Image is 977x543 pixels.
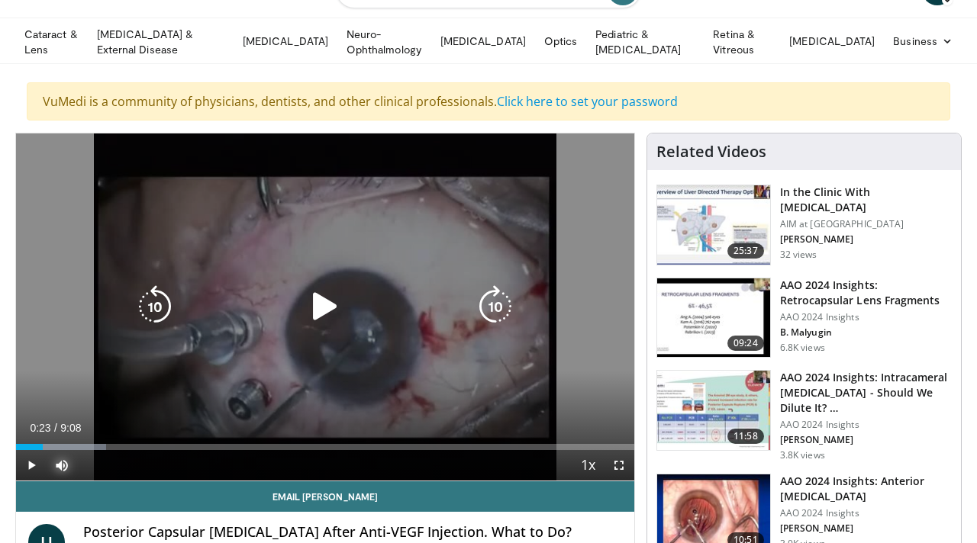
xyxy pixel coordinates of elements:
[573,450,604,480] button: Playback Rate
[657,371,770,450] img: de733f49-b136-4bdc-9e00-4021288efeb7.150x105_q85_crop-smart_upscale.jpg
[780,278,952,308] h3: AAO 2024 Insights: Retrocapsular Lens Fragments
[780,218,952,230] p: AIM at [GEOGRAPHIC_DATA]
[54,422,57,434] span: /
[780,342,825,354] p: 6.8K views
[656,143,766,161] h4: Related Videos
[780,249,817,261] p: 32 views
[780,507,952,519] p: AAO 2024 Insights
[15,27,88,57] a: Cataract & Lens
[60,422,81,434] span: 9:08
[780,449,825,461] p: 3.8K views
[656,185,952,265] a: 25:37 In the Clinic With [MEDICAL_DATA] AIM at [GEOGRAPHIC_DATA] [PERSON_NAME] 32 views
[780,311,952,323] p: AAO 2024 Insights
[656,278,952,358] a: 09:24 AAO 2024 Insights: Retrocapsular Lens Fragments AAO 2024 Insights B. Malyugin 6.8K views
[780,233,952,246] p: [PERSON_NAME]
[83,524,622,541] h4: Posterior Capsular [MEDICAL_DATA] After Anti-VEGF Injection. What to Do?
[780,326,952,339] p: B. Malyugin
[780,185,952,215] h3: In the Clinic With [MEDICAL_DATA]
[780,474,952,504] h3: AAO 2024 Insights: Anterior [MEDICAL_DATA]
[780,522,952,535] p: [PERSON_NAME]
[88,27,234,57] a: [MEDICAL_DATA] & External Disease
[27,82,950,120] div: VuMedi is a community of physicians, dentists, and other clinical professionals.
[497,93,678,110] a: Click here to set your password
[431,26,535,56] a: [MEDICAL_DATA]
[337,27,431,57] a: Neuro-Ophthalmology
[535,26,586,56] a: Optics
[780,26,884,56] a: [MEDICAL_DATA]
[604,450,634,480] button: Fullscreen
[30,422,50,434] span: 0:23
[16,481,634,512] a: Email [PERSON_NAME]
[884,26,962,56] a: Business
[780,370,952,416] h3: AAO 2024 Insights: Intracameral [MEDICAL_DATA] - Should We Dilute It? …
[704,27,780,57] a: Retina & Vitreous
[586,27,704,57] a: Pediatric & [MEDICAL_DATA]
[16,450,47,480] button: Play
[727,336,764,351] span: 09:24
[16,444,634,450] div: Progress Bar
[727,429,764,444] span: 11:58
[16,133,634,481] video-js: Video Player
[47,450,77,480] button: Mute
[780,434,952,446] p: [PERSON_NAME]
[657,185,770,265] img: 79b7ca61-ab04-43f8-89ee-10b6a48a0462.150x105_q85_crop-smart_upscale.jpg
[780,419,952,431] p: AAO 2024 Insights
[657,278,770,358] img: 01f52a5c-6a53-4eb2-8a1d-dad0d168ea80.150x105_q85_crop-smart_upscale.jpg
[656,370,952,461] a: 11:58 AAO 2024 Insights: Intracameral [MEDICAL_DATA] - Should We Dilute It? … AAO 2024 Insights [...
[727,243,764,259] span: 25:37
[234,26,337,56] a: [MEDICAL_DATA]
